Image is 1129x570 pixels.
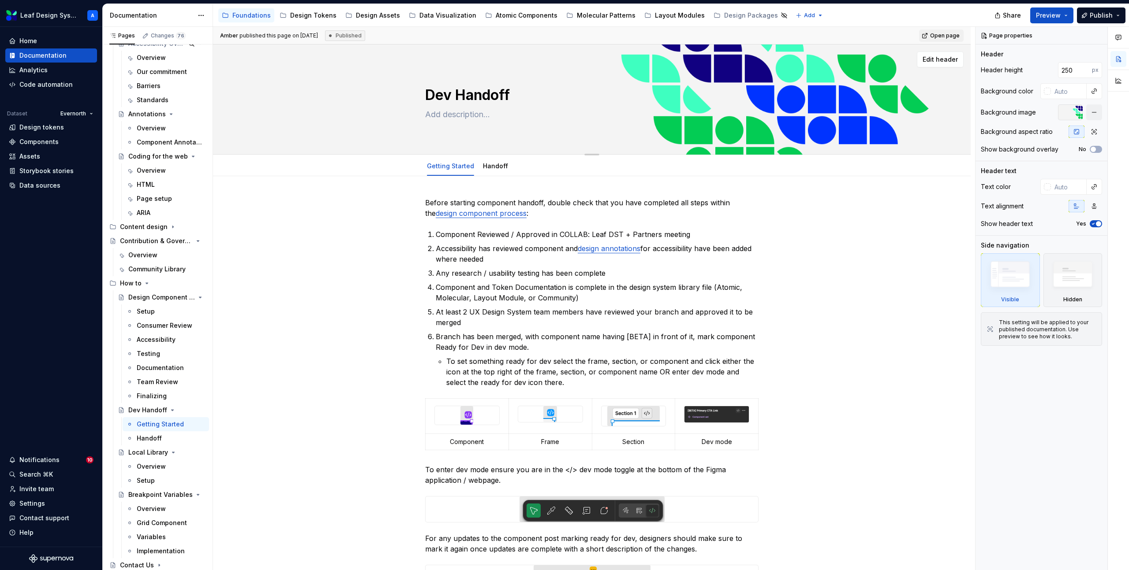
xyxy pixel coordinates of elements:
[123,79,209,93] a: Barriers
[137,392,167,400] div: Finalizing
[137,547,185,555] div: Implementation
[981,108,1036,117] div: Background image
[137,504,166,513] div: Overview
[114,445,209,459] a: Local Library
[578,244,640,253] a: design annotations
[563,8,639,22] a: Molecular Patterns
[123,206,209,220] a: ARIA
[981,253,1040,307] div: Visible
[137,476,155,485] div: Setup
[29,554,73,563] svg: Supernova Logo
[577,11,636,20] div: Molecular Patterns
[151,32,186,39] div: Changes
[981,167,1017,175] div: Header text
[137,138,204,147] div: Component Annotations
[290,11,336,20] div: Design Tokens
[114,403,209,417] a: Dev Handoff
[123,65,209,79] a: Our commitment
[1092,67,1099,74] p: px
[114,149,209,163] a: Coding for the web
[128,152,188,161] div: Coding for the web
[114,107,209,121] a: Annotations
[19,455,60,464] div: Notifications
[137,307,155,316] div: Setup
[419,11,476,20] div: Data Visualization
[423,156,478,175] div: Getting Started
[607,406,660,426] img: 297fae76-76e1-4a09-8fb5-b6e42ef0ad52.png
[123,93,209,107] a: Standards
[1058,62,1092,78] input: Auto
[19,499,45,508] div: Settings
[137,321,192,330] div: Consumer Review
[56,107,97,120] button: Evernorth
[19,514,69,522] div: Contact support
[6,10,17,21] img: 6e787e26-f4c0-4230-8924-624fe4a2d214.png
[2,6,101,25] button: Leaf Design SystemA
[990,7,1027,23] button: Share
[981,127,1053,136] div: Background aspect ratio
[123,318,209,333] a: Consumer Review
[123,389,209,403] a: Finalizing
[496,11,557,20] div: Atomic Components
[427,162,474,170] a: Getting Started
[137,462,166,471] div: Overview
[7,110,27,117] div: Dataset
[276,8,340,22] a: Design Tokens
[137,518,187,527] div: Grid Component
[5,526,97,540] button: Help
[128,406,167,415] div: Dev Handoff
[218,7,791,24] div: Page tree
[482,8,561,22] a: Atomic Components
[114,290,209,304] a: Design Component Process
[137,67,187,76] div: Our commitment
[114,248,209,262] a: Overview
[804,12,815,19] span: Add
[120,561,154,570] div: Contact Us
[123,544,209,558] a: Implementation
[680,437,753,446] p: Dev mode
[520,496,665,522] img: 14ff7929-9e83-4d6b-810a-fb58cdfc0e13.png
[5,482,97,496] a: Invite team
[123,459,209,474] a: Overview
[431,437,503,446] p: Component
[999,319,1096,340] div: This setting will be applied to your published documentation. Use preview to see how it looks.
[981,202,1024,211] div: Text alignment
[232,11,271,20] div: Foundations
[137,378,178,386] div: Team Review
[514,437,587,446] p: Frame
[5,467,97,481] button: Search ⌘K
[436,229,759,240] p: Component Reviewed / Approved in COLLAB: Leaf DST + Partners meeting
[220,32,238,39] span: Amber
[123,51,209,65] a: Overview
[981,241,1029,250] div: Side navigation
[106,234,209,248] a: Contribution & Governance
[325,30,365,41] div: Published
[598,437,670,446] p: Section
[128,251,157,259] div: Overview
[19,51,67,60] div: Documentation
[5,164,97,178] a: Storybook stories
[128,293,195,302] div: Design Component Process
[446,356,759,388] p: To set something ready for dev select the frame, section, or component and click either the icon ...
[137,335,176,344] div: Accessibility
[1090,11,1113,20] span: Publish
[684,406,749,422] img: 6c0a8ec9-e478-4023-b0b5-1ec02a7b8d37.png
[19,181,60,190] div: Data sources
[109,32,135,39] div: Pages
[981,50,1003,59] div: Header
[123,502,209,516] a: Overview
[19,123,64,132] div: Design tokens
[981,182,1011,191] div: Text color
[1079,146,1086,153] label: No
[1036,11,1061,20] span: Preview
[917,52,964,67] button: Edit header
[123,474,209,488] a: Setup
[19,167,74,175] div: Storybook stories
[655,11,705,20] div: Layout Modules
[137,208,150,217] div: ARIA
[1063,296,1082,303] div: Hidden
[123,431,209,445] a: Handoff
[137,363,184,372] div: Documentation
[137,420,184,429] div: Getting Started
[919,30,964,42] a: Open page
